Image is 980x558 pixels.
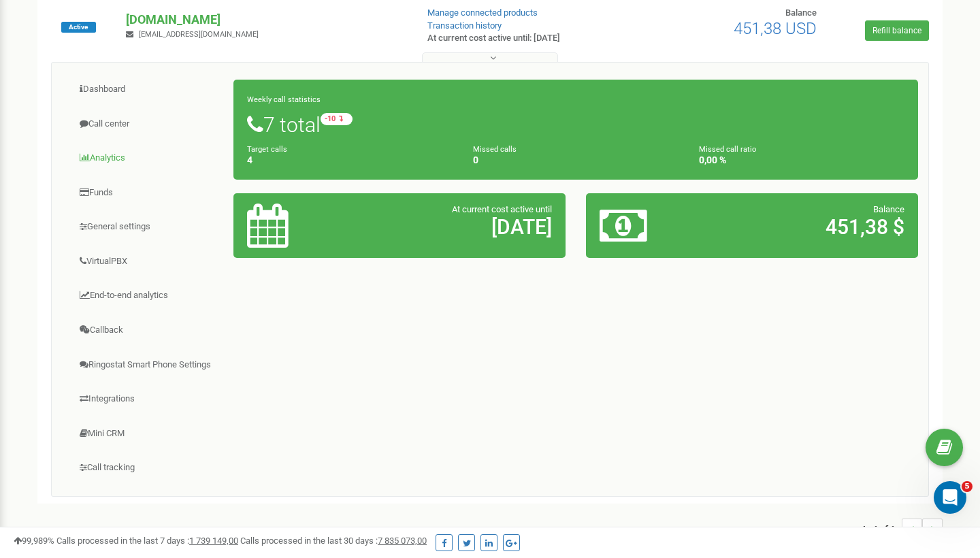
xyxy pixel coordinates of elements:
small: Missed calls [473,145,517,154]
a: VirtualPBX [62,245,234,278]
a: Call center [62,108,234,141]
span: Active [61,22,96,33]
h1: 7 total [247,113,904,136]
small: Missed call ratio [699,145,756,154]
small: -10 [321,113,353,125]
h2: 451,38 $ [708,216,904,238]
h4: 4 [247,155,453,165]
h4: 0 [473,155,679,165]
a: General settings [62,210,234,244]
a: Integrations [62,382,234,416]
span: Calls processed in the last 7 days : [56,536,238,546]
a: Transaction history [427,20,502,31]
a: Dashboard [62,73,234,106]
p: At current cost active until: [DATE] [427,32,632,45]
u: 7 835 073,00 [378,536,427,546]
a: Refill balance [865,20,929,41]
span: Calls processed in the last 30 days : [240,536,427,546]
a: Mini CRM [62,417,234,450]
small: Weekly call statistics [247,95,321,104]
a: Funds [62,176,234,210]
a: Callback [62,314,234,347]
span: 99,989% [14,536,54,546]
small: Target calls [247,145,287,154]
h4: 0,00 % [699,155,904,165]
u: 1 739 149,00 [189,536,238,546]
a: Ringostat Smart Phone Settings [62,348,234,382]
h2: [DATE] [355,216,552,238]
span: Balance [873,204,904,214]
a: Call tracking [62,451,234,485]
iframe: Intercom live chat [934,481,966,514]
span: 451,38 USD [734,19,817,38]
span: 1 - 1 of 1 [862,519,902,539]
span: Balance [785,7,817,18]
a: Analytics [62,142,234,175]
nav: ... [862,505,943,553]
a: End-to-end analytics [62,279,234,312]
a: Manage connected products [427,7,538,18]
span: At current cost active until [452,204,552,214]
p: [DOMAIN_NAME] [126,11,405,29]
span: [EMAIL_ADDRESS][DOMAIN_NAME] [139,30,259,39]
span: 5 [962,481,973,492]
